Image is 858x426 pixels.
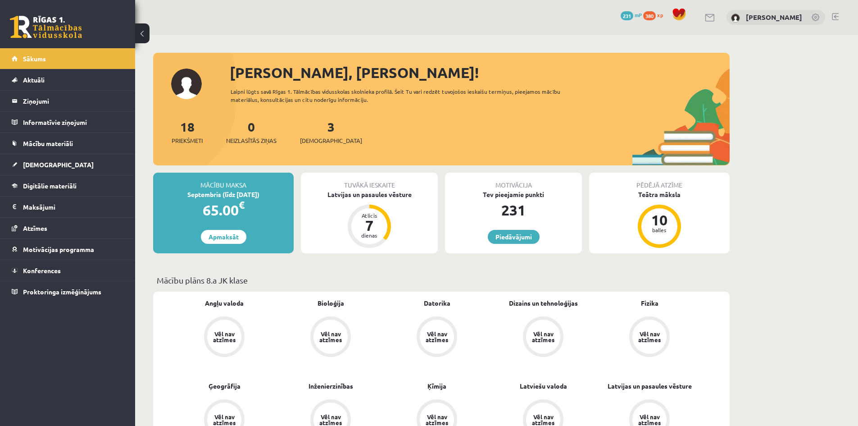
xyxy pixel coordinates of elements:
[153,199,294,221] div: 65.00
[301,173,438,190] div: Tuvākā ieskaite
[731,14,740,23] img: Alina Ščerbicka
[531,331,556,343] div: Vēl nav atzīmes
[309,381,353,391] a: Inženierzinības
[277,316,384,359] a: Vēl nav atzīmes
[12,197,124,217] a: Maksājumi
[356,233,383,238] div: dienas
[12,239,124,260] a: Motivācijas programma
[589,190,730,199] div: Teātra māksla
[356,218,383,233] div: 7
[12,154,124,175] a: [DEMOGRAPHIC_DATA]
[10,16,82,38] a: Rīgas 1. Tālmācības vidusskola
[23,245,94,253] span: Motivācijas programma
[12,48,124,69] a: Sākums
[23,224,47,232] span: Atzīmes
[445,199,582,221] div: 231
[205,298,244,308] a: Angļu valoda
[589,190,730,249] a: Teātra māksla 10 balles
[12,218,124,238] a: Atzīmes
[172,119,203,145] a: 18Priekšmeti
[230,62,730,83] div: [PERSON_NAME], [PERSON_NAME]!
[23,91,124,111] legend: Ziņojumi
[643,11,667,18] a: 380 xp
[301,190,438,249] a: Latvijas un pasaules vēsture Atlicis 7 dienas
[212,331,237,343] div: Vēl nav atzīmes
[23,288,101,296] span: Proktoringa izmēģinājums
[23,182,77,190] span: Digitālie materiāli
[171,316,277,359] a: Vēl nav atzīmes
[646,227,673,233] div: balles
[157,274,726,286] p: Mācību plāns 8.a JK klase
[153,190,294,199] div: Septembris (līdz [DATE])
[301,190,438,199] div: Latvijas un pasaules vēsture
[427,381,446,391] a: Ķīmija
[226,136,277,145] span: Neizlasītās ziņas
[596,316,703,359] a: Vēl nav atzīmes
[424,298,450,308] a: Datorika
[226,119,277,145] a: 0Neizlasītās ziņas
[424,414,449,426] div: Vēl nav atzīmes
[300,119,362,145] a: 3[DEMOGRAPHIC_DATA]
[23,139,73,147] span: Mācību materiāli
[209,381,241,391] a: Ģeogrāfija
[153,173,294,190] div: Mācību maksa
[641,298,658,308] a: Fizika
[300,136,362,145] span: [DEMOGRAPHIC_DATA]
[12,69,124,90] a: Aktuāli
[445,173,582,190] div: Motivācija
[520,381,567,391] a: Latviešu valoda
[621,11,642,18] a: 231 mP
[635,11,642,18] span: mP
[608,381,692,391] a: Latvijas un pasaules vēsture
[12,260,124,281] a: Konferences
[657,11,663,18] span: xp
[12,112,124,133] a: Informatīvie ziņojumi
[23,55,46,63] span: Sākums
[384,316,490,359] a: Vēl nav atzīmes
[318,298,344,308] a: Bioloģija
[239,198,245,211] span: €
[445,190,582,199] div: Tev pieejamie punkti
[23,197,124,217] legend: Maksājumi
[201,230,246,244] a: Apmaksāt
[12,175,124,196] a: Digitālie materiāli
[318,414,343,426] div: Vēl nav atzīmes
[172,136,203,145] span: Priekšmeti
[23,76,45,84] span: Aktuāli
[646,213,673,227] div: 10
[12,91,124,111] a: Ziņojumi
[12,281,124,302] a: Proktoringa izmēģinājums
[23,160,94,169] span: [DEMOGRAPHIC_DATA]
[643,11,656,20] span: 380
[356,213,383,218] div: Atlicis
[231,87,577,104] div: Laipni lūgts savā Rīgas 1. Tālmācības vidusskolas skolnieka profilā. Šeit Tu vari redzēt tuvojošo...
[509,298,578,308] a: Dizains un tehnoloģijas
[637,331,662,343] div: Vēl nav atzīmes
[23,112,124,133] legend: Informatīvie ziņojumi
[212,414,237,426] div: Vēl nav atzīmes
[637,414,662,426] div: Vēl nav atzīmes
[488,230,540,244] a: Piedāvājumi
[621,11,633,20] span: 231
[424,331,449,343] div: Vēl nav atzīmes
[589,173,730,190] div: Pēdējā atzīme
[12,133,124,154] a: Mācību materiāli
[318,331,343,343] div: Vēl nav atzīmes
[531,414,556,426] div: Vēl nav atzīmes
[746,13,802,22] a: [PERSON_NAME]
[23,266,61,275] span: Konferences
[490,316,596,359] a: Vēl nav atzīmes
